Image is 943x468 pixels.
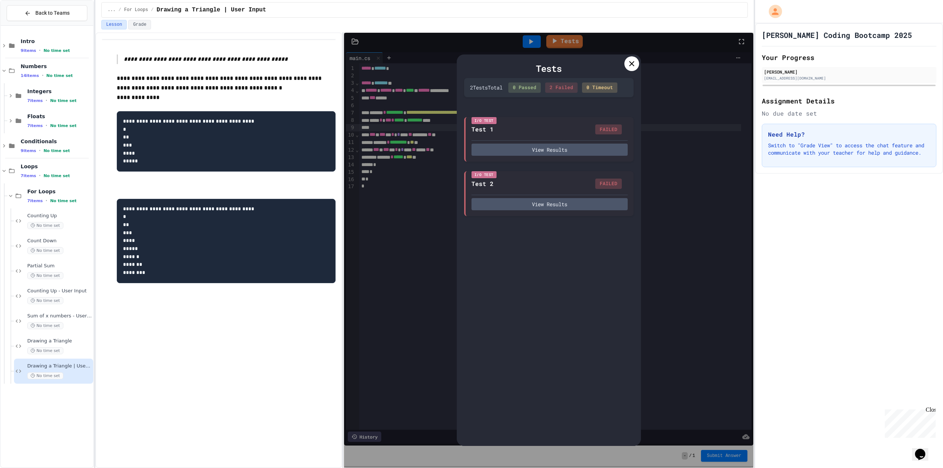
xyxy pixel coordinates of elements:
span: / [151,7,154,13]
span: ... [108,7,116,13]
div: Tests [464,62,634,75]
span: 7 items [27,123,43,128]
div: 0 Passed [508,82,541,93]
span: / [119,7,121,13]
span: Drawing a Triangle | User Input [27,363,92,369]
h1: [PERSON_NAME] Coding Bootcamp 2025 [762,30,912,40]
span: No time set [27,322,63,329]
div: Test 1 [471,125,494,134]
span: No time set [43,173,70,178]
div: FAILED [595,179,622,189]
span: No time set [27,347,63,354]
span: 7 items [27,198,43,203]
div: No due date set [762,109,936,118]
button: View Results [471,198,628,210]
span: 7 items [27,98,43,103]
span: 9 items [21,48,36,53]
span: Intro [21,38,92,45]
span: No time set [27,247,63,254]
span: No time set [43,148,70,153]
span: • [42,73,43,78]
span: • [39,173,41,179]
span: • [39,148,41,154]
div: [EMAIL_ADDRESS][DOMAIN_NAME] [764,75,934,81]
span: No time set [50,123,77,128]
div: My Account [761,3,784,20]
span: 9 items [21,148,36,153]
span: 14 items [21,73,39,78]
span: Count Down [27,238,92,244]
span: No time set [50,198,77,203]
span: No time set [27,222,63,229]
div: 2 Failed [545,82,578,93]
span: For Loops [124,7,148,13]
iframe: chat widget [912,439,936,461]
button: View Results [471,144,628,156]
div: 0 Timeout [582,82,617,93]
div: I/O Test [471,117,497,124]
span: Integers [27,88,92,95]
span: Back to Teams [35,9,70,17]
span: No time set [27,272,63,279]
h2: Assignment Details [762,96,936,106]
span: Conditionals [21,138,92,145]
iframe: chat widget [882,407,936,438]
span: Partial Sum [27,263,92,269]
span: No time set [27,297,63,304]
div: [PERSON_NAME] [764,68,934,75]
div: FAILED [595,124,622,135]
span: No time set [46,73,73,78]
span: • [46,123,47,129]
span: No time set [27,372,63,379]
div: 2 Test s Total [470,84,502,91]
span: Drawing a Triangle [27,338,92,344]
span: No time set [50,98,77,103]
p: Switch to "Grade View" to access the chat feature and communicate with your teacher for help and ... [768,142,930,156]
span: Sum of x numbers - User Input [27,313,92,319]
h3: Need Help? [768,130,930,139]
span: • [46,98,47,103]
div: Chat with us now!Close [3,3,51,47]
span: No time set [43,48,70,53]
div: Test 2 [471,179,494,188]
span: Floats [27,113,92,120]
span: • [39,47,41,53]
span: Counting Up [27,213,92,219]
div: I/O Test [471,171,497,178]
span: 7 items [21,173,36,178]
span: For Loops [27,188,92,195]
span: Numbers [21,63,92,70]
button: Grade [128,20,151,29]
span: Counting Up - User Input [27,288,92,294]
h2: Your Progress [762,52,936,63]
span: Drawing a Triangle | User Input [157,6,266,14]
span: Loops [21,163,92,170]
span: • [46,198,47,204]
button: Lesson [101,20,127,29]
